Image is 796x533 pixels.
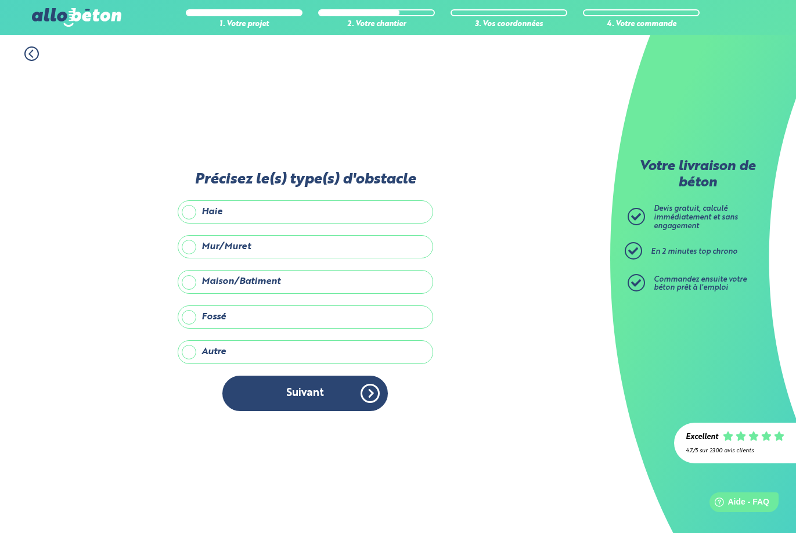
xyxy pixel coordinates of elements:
label: Précisez le(s) type(s) d'obstacle [178,171,433,188]
label: Haie [178,200,433,224]
div: 3. Vos coordonnées [451,20,567,29]
iframe: Help widget launcher [693,488,783,520]
button: Suivant [222,376,388,411]
div: 4.7/5 sur 2300 avis clients [686,448,784,454]
label: Fossé [178,305,433,329]
div: 1. Votre projet [186,20,302,29]
label: Autre [178,340,433,363]
div: 2. Votre chantier [318,20,435,29]
div: 4. Votre commande [583,20,700,29]
p: Votre livraison de béton [631,159,764,191]
div: Excellent [686,433,718,442]
span: Devis gratuit, calculé immédiatement et sans engagement [654,205,738,229]
label: Maison/Batiment [178,270,433,293]
img: allobéton [32,8,121,27]
span: Commandez ensuite votre béton prêt à l'emploi [654,276,747,292]
span: En 2 minutes top chrono [651,248,737,255]
label: Mur/Muret [178,235,433,258]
